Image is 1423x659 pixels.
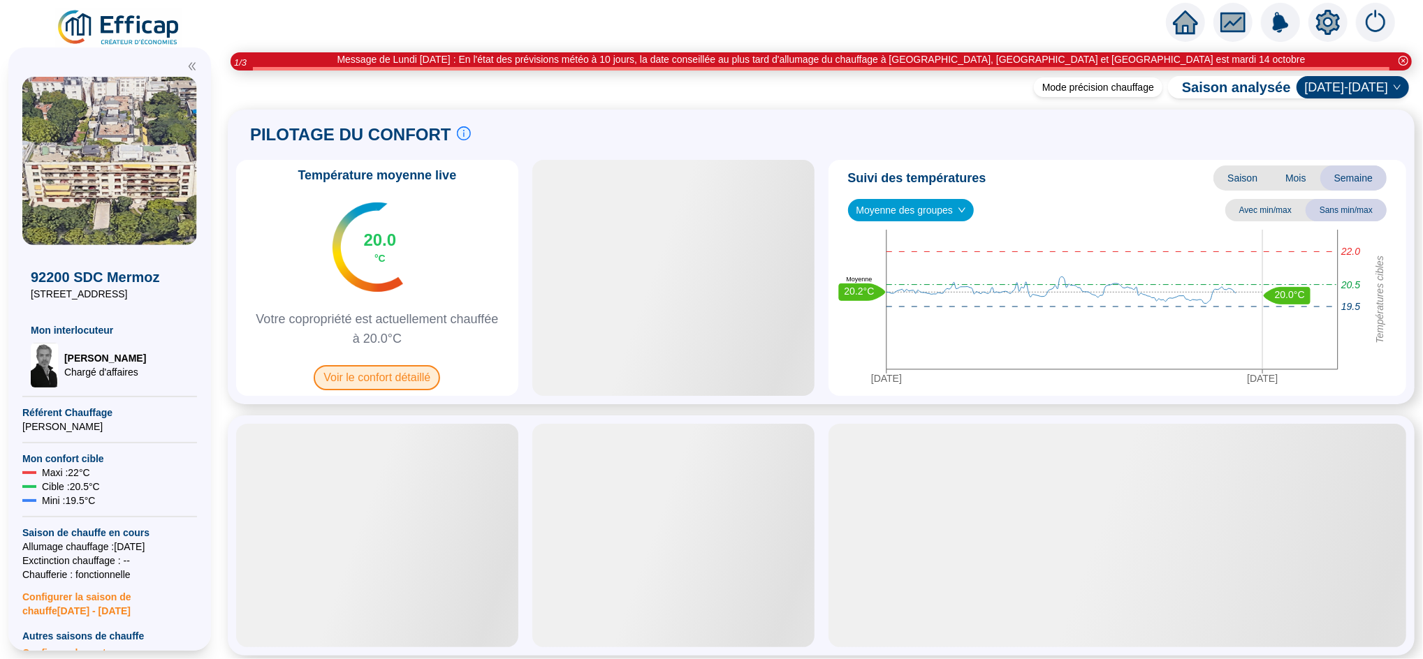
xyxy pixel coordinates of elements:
[42,480,100,494] span: Cible : 20.5 °C
[364,229,397,251] span: 20.0
[844,286,874,297] text: 20.2°C
[856,200,966,221] span: Moyenne des groupes
[1225,199,1306,221] span: Avec min/max
[56,8,182,47] img: efficap energie logo
[314,365,440,390] span: Voir le confort détaillé
[1173,10,1198,35] span: home
[31,287,189,301] span: [STREET_ADDRESS]
[374,251,386,265] span: °C
[1274,290,1304,301] text: 20.0°C
[870,373,901,384] tspan: [DATE]
[1168,77,1291,97] span: Saison analysée
[457,126,471,140] span: info-circle
[1341,279,1360,290] tspan: 20.5
[22,452,197,466] span: Mon confort cible
[1341,246,1360,258] tspan: 22.0
[1320,165,1387,191] span: Semaine
[848,168,986,188] span: Suivi des températures
[42,466,90,480] span: Maxi : 22 °C
[1306,199,1387,221] span: Sans min/max
[187,61,197,71] span: double-left
[1261,3,1300,42] img: alerts
[64,351,146,365] span: [PERSON_NAME]
[1213,165,1271,191] span: Saison
[337,52,1305,67] div: Message de Lundi [DATE] : En l'état des prévisions météo à 10 jours, la date conseillée au plus t...
[22,554,197,568] span: Exctinction chauffage : --
[1034,77,1162,97] div: Mode précision chauffage
[1373,256,1385,344] tspan: Températures cibles
[31,267,189,287] span: 92200 SDC Mermoz
[333,202,403,292] img: indicateur températures
[1305,77,1401,98] span: 2024-2025
[22,582,197,618] span: Configurer la saison de chauffe [DATE] - [DATE]
[42,494,95,508] span: Mini : 19.5 °C
[1393,83,1401,91] span: down
[1271,165,1320,191] span: Mois
[1220,10,1246,35] span: fund
[846,276,872,283] text: Moyenne
[1247,373,1278,384] tspan: [DATE]
[958,206,966,214] span: down
[64,365,146,379] span: Chargé d'affaires
[22,568,197,582] span: Chaufferie : fonctionnelle
[22,406,197,420] span: Référent Chauffage
[22,540,197,554] span: Allumage chauffage : [DATE]
[1399,56,1408,66] span: close-circle
[290,165,465,185] span: Température moyenne live
[234,57,247,68] i: 1 / 3
[1341,301,1360,312] tspan: 19.5
[31,343,59,387] img: Chargé d'affaires
[22,526,197,540] span: Saison de chauffe en cours
[250,124,451,146] span: PILOTAGE DU CONFORT
[22,629,197,643] span: Autres saisons de chauffe
[31,323,189,337] span: Mon interlocuteur
[242,309,513,348] span: Votre copropriété est actuellement chauffée à 20.0°C
[1356,3,1395,42] img: alerts
[22,420,197,434] span: [PERSON_NAME]
[1315,10,1341,35] span: setting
